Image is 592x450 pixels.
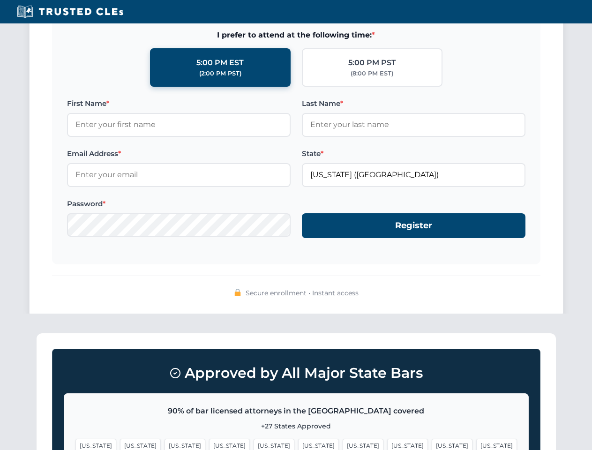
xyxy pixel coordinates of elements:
[67,198,291,210] label: Password
[64,360,529,386] h3: Approved by All Major State Bars
[75,405,517,417] p: 90% of bar licensed attorneys in the [GEOGRAPHIC_DATA] covered
[351,69,393,78] div: (8:00 PM EST)
[199,69,241,78] div: (2:00 PM PST)
[67,29,525,41] span: I prefer to attend at the following time:
[246,288,359,298] span: Secure enrollment • Instant access
[302,213,525,238] button: Register
[302,113,525,136] input: Enter your last name
[302,163,525,187] input: Florida (FL)
[302,98,525,109] label: Last Name
[67,98,291,109] label: First Name
[348,57,396,69] div: 5:00 PM PST
[302,148,525,159] label: State
[196,57,244,69] div: 5:00 PM EST
[75,421,517,431] p: +27 States Approved
[14,5,126,19] img: Trusted CLEs
[67,148,291,159] label: Email Address
[67,163,291,187] input: Enter your email
[67,113,291,136] input: Enter your first name
[234,289,241,296] img: 🔒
